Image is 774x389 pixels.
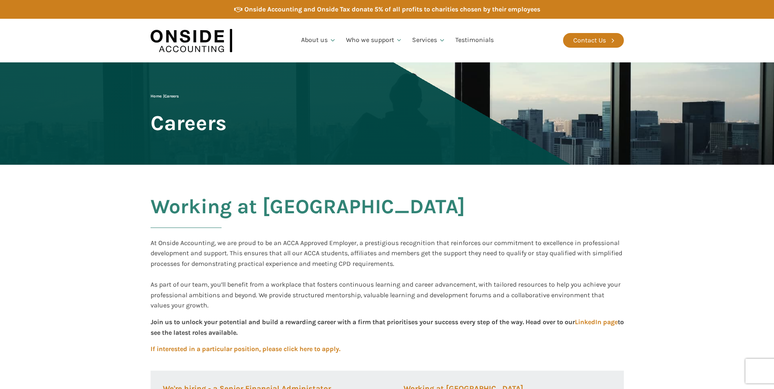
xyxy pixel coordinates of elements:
div: Contact Us [573,35,606,46]
a: Testimonials [450,27,499,54]
span: | [151,94,179,99]
div: At Onside Accounting, we are proud to be an ACCA Approved Employer, a prestigious recognition tha... [151,238,624,311]
div: Join us to unlock your potential and build a rewarding career with a firm that prioritises your s... [151,317,624,338]
a: Who we support [341,27,408,54]
a: About us [296,27,341,54]
a: Home [151,94,162,99]
h2: Working at [GEOGRAPHIC_DATA] [151,195,465,238]
span: Careers [151,112,226,134]
div: Onside Accounting and Onside Tax donate 5% of all profits to charities chosen by their employees [244,4,540,15]
a: Contact Us [563,33,624,48]
a: Services [407,27,450,54]
img: Onside Accounting [151,25,232,56]
a: LinkedIn page [575,318,618,326]
span: Careers [164,94,179,99]
a: If interested in a particular position, please click here to apply. [151,344,340,354]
